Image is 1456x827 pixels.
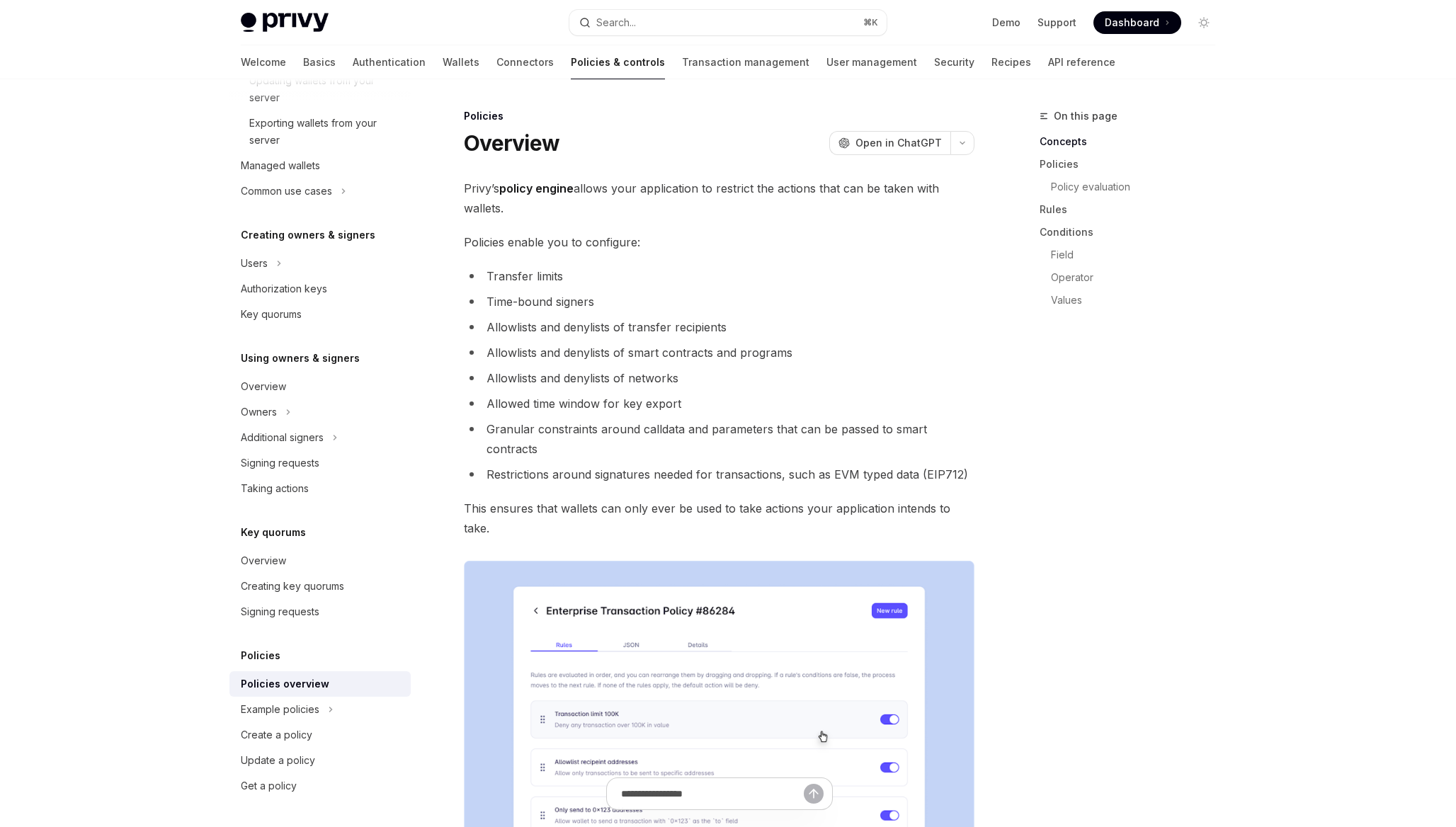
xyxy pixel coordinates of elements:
[1040,198,1227,221] a: Rules
[229,548,411,574] a: Overview
[826,45,917,79] a: User management
[464,368,974,388] li: Allowlists and denylists of networks
[241,45,286,79] a: Welcome
[1105,16,1159,30] span: Dashboard
[229,302,411,327] a: Key quorums
[682,45,809,79] a: Transaction management
[241,280,327,297] div: Authorization keys
[229,476,411,501] a: Taking actions
[241,647,280,664] h5: Policies
[443,45,479,79] a: Wallets
[596,14,636,31] div: Search...
[934,45,974,79] a: Security
[1040,153,1227,176] a: Policies
[229,671,411,697] a: Policies overview
[241,350,360,367] h5: Using owners & signers
[229,773,411,799] a: Get a policy
[229,599,411,624] a: Signing requests
[464,232,974,252] span: Policies enable you to configure:
[229,251,411,276] button: Toggle Users section
[241,227,375,244] h5: Creating owners & signers
[241,480,309,497] div: Taking actions
[464,109,974,123] div: Policies
[855,136,942,150] span: Open in ChatGPT
[241,306,302,323] div: Key quorums
[991,45,1031,79] a: Recipes
[1040,176,1227,198] a: Policy evaluation
[464,317,974,337] li: Allowlists and denylists of transfer recipients
[241,404,277,421] div: Owners
[496,45,554,79] a: Connectors
[241,183,332,200] div: Common use cases
[1054,108,1117,125] span: On this page
[1040,266,1227,289] a: Operator
[829,131,950,155] button: Open in ChatGPT
[229,748,411,773] a: Update a policy
[804,784,824,804] button: Send message
[241,552,286,569] div: Overview
[464,130,559,156] h1: Overview
[499,181,574,195] strong: policy engine
[464,498,974,538] span: This ensures that wallets can only ever be used to take actions your application intends to take.
[569,10,887,35] button: Open search
[464,343,974,363] li: Allowlists and denylists of smart contracts and programs
[1193,11,1215,34] button: Toggle dark mode
[464,419,974,459] li: Granular constraints around calldata and parameters that can be passed to smart contracts
[241,752,315,769] div: Update a policy
[464,292,974,312] li: Time-bound signers
[464,464,974,484] li: Restrictions around signatures needed for transactions, such as EVM typed data (EIP712)
[241,603,319,620] div: Signing requests
[241,701,319,718] div: Example policies
[464,178,974,218] span: Privy’s allows your application to restrict the actions that can be taken with wallets.
[1040,221,1227,244] a: Conditions
[229,722,411,748] a: Create a policy
[571,45,665,79] a: Policies & controls
[241,157,320,174] div: Managed wallets
[241,675,329,692] div: Policies overview
[229,697,411,722] button: Toggle Example policies section
[1040,244,1227,266] a: Field
[229,425,411,450] button: Toggle Additional signers section
[303,45,336,79] a: Basics
[241,455,319,472] div: Signing requests
[241,429,324,446] div: Additional signers
[1093,11,1181,34] a: Dashboard
[241,777,297,794] div: Get a policy
[241,578,344,595] div: Creating key quorums
[229,110,411,153] a: Exporting wallets from your server
[229,374,411,399] a: Overview
[229,276,411,302] a: Authorization keys
[464,394,974,413] li: Allowed time window for key export
[241,726,312,743] div: Create a policy
[241,524,306,541] h5: Key quorums
[464,266,974,286] li: Transfer limits
[229,399,411,425] button: Toggle Owners section
[229,574,411,599] a: Creating key quorums
[1040,289,1227,312] a: Values
[353,45,426,79] a: Authentication
[229,178,411,204] button: Toggle Common use cases section
[241,378,286,395] div: Overview
[1040,130,1227,153] a: Concepts
[863,17,878,28] span: ⌘ K
[229,153,411,178] a: Managed wallets
[1037,16,1076,30] a: Support
[241,255,268,272] div: Users
[229,450,411,476] a: Signing requests
[1048,45,1115,79] a: API reference
[621,778,804,809] input: Ask a question...
[241,13,329,33] img: light logo
[992,16,1020,30] a: Demo
[249,115,402,149] div: Exporting wallets from your server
